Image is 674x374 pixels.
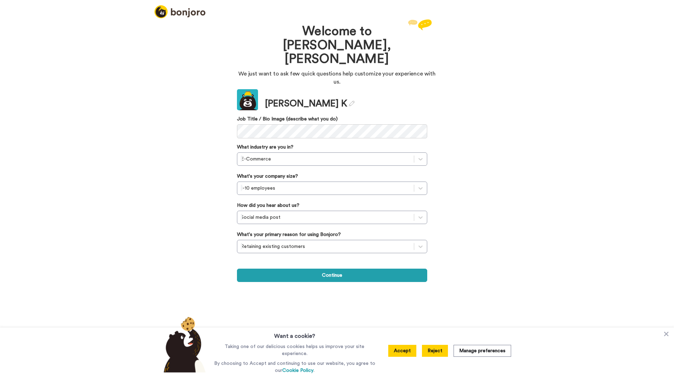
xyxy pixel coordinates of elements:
[237,173,298,180] label: What's your company size?
[237,202,299,209] label: How did you hear about us?
[422,345,448,357] button: Reject
[454,345,511,357] button: Manage preferences
[157,316,209,373] img: bear-with-cookie.png
[237,144,293,151] label: What industry are you in?
[237,269,427,282] button: Continue
[388,345,416,357] button: Accept
[258,25,416,66] h1: Welcome to [PERSON_NAME], [PERSON_NAME]
[212,343,377,357] p: Taking one of our delicious cookies helps us improve your site experience.
[408,19,432,30] img: reply.svg
[212,360,377,374] p: By choosing to Accept and continuing to use our website, you agree to our .
[237,70,437,86] p: We just want to ask few quick questions help customize your experience with us.
[274,328,315,340] h3: Want a cookie?
[282,368,313,373] a: Cookie Policy
[265,97,355,110] div: [PERSON_NAME] K
[237,116,427,123] label: Job Title / Bio Image (describe what you do)
[237,231,341,238] label: What's your primary reason for using Bonjoro?
[154,5,205,18] img: logo_full.png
